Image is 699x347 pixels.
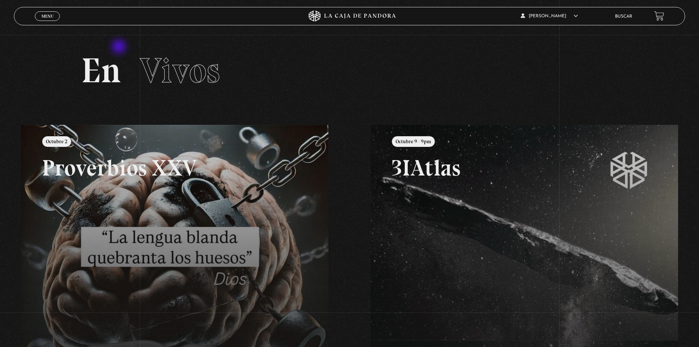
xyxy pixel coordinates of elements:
a: View your shopping cart [654,11,664,21]
span: Menu [41,14,54,18]
span: Cerrar [39,20,56,25]
span: Vivos [140,50,220,91]
a: Buscar [615,14,632,19]
h2: En [81,53,618,88]
span: [PERSON_NAME] [521,14,578,18]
